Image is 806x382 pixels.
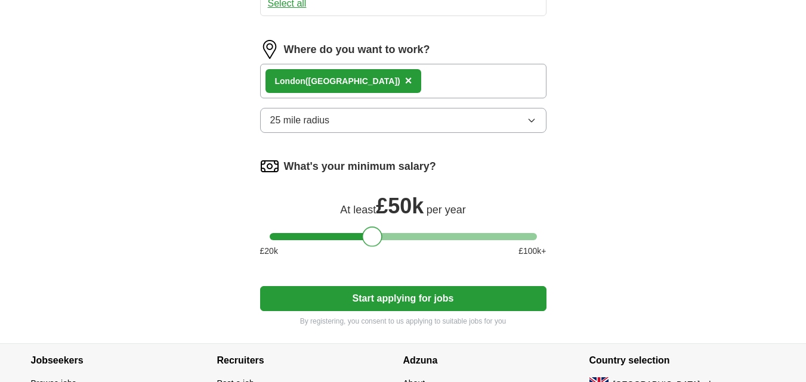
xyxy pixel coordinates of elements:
[275,76,301,86] strong: Londo
[376,194,424,218] span: £ 50k
[518,245,546,257] span: £ 100 k+
[284,42,430,58] label: Where do you want to work?
[260,157,279,176] img: salary.png
[260,286,546,311] button: Start applying for jobs
[260,316,546,327] p: By registering, you consent to us applying to suitable jobs for you
[427,204,466,216] span: per year
[340,204,376,216] span: At least
[260,40,279,59] img: location.png
[405,72,412,90] button: ×
[305,76,400,86] span: ([GEOGRAPHIC_DATA])
[589,344,776,377] h4: Country selection
[284,159,436,175] label: What's your minimum salary?
[275,75,400,88] div: n
[270,113,330,128] span: 25 mile radius
[405,74,412,87] span: ×
[260,108,546,133] button: 25 mile radius
[260,245,278,257] span: £ 20 k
